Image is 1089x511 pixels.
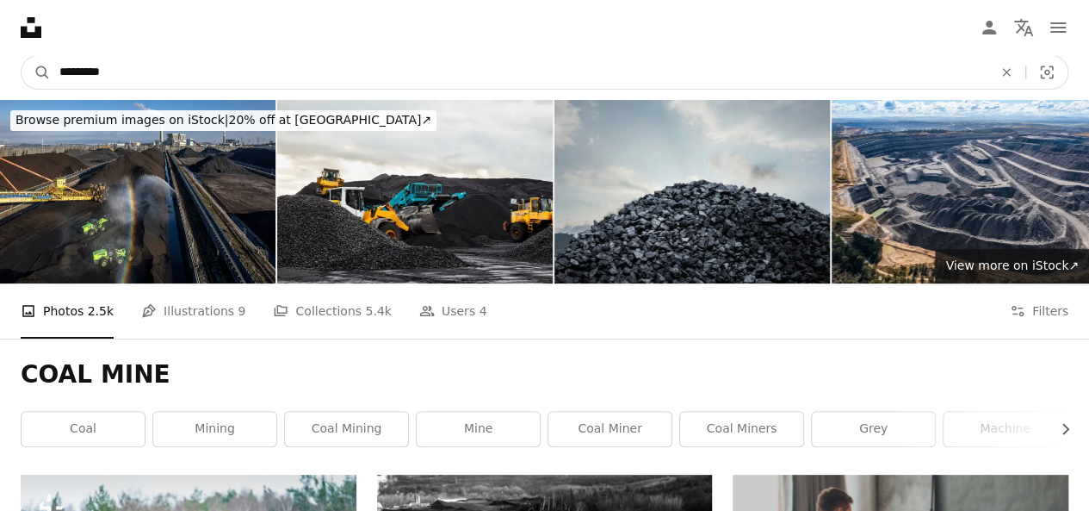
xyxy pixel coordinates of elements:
[972,10,1006,45] a: Log in / Sign up
[1006,10,1041,45] button: Language
[554,100,830,284] img: Heap of coal
[15,113,228,127] span: Browse premium images on iStock |
[1010,284,1068,339] button: Filters
[365,302,391,321] span: 5.4k
[277,100,553,284] img: Caterpillar tractors collect black coal pile. Illustration of supply field of power station.
[944,412,1067,446] a: machine
[812,412,935,446] a: grey
[419,284,487,339] a: Users 4
[417,412,540,446] a: mine
[1026,56,1067,89] button: Visual search
[273,284,391,339] a: Collections 5.4k
[22,56,51,89] button: Search Unsplash
[141,284,245,339] a: Illustrations 9
[935,249,1089,284] a: View more on iStock↗
[945,259,1079,272] span: View more on iStock ↗
[21,17,41,38] a: Home — Unsplash
[1041,10,1075,45] button: Menu
[153,412,276,446] a: mining
[1049,412,1068,446] button: scroll list to the right
[987,56,1025,89] button: Clear
[680,412,803,446] a: coal miners
[15,113,431,127] span: 20% off at [GEOGRAPHIC_DATA] ↗
[21,55,1068,90] form: Find visuals sitewide
[285,412,408,446] a: coal mining
[238,302,246,321] span: 9
[480,302,487,321] span: 4
[21,359,1068,390] h1: COAL MINE
[548,412,671,446] a: coal miner
[22,412,145,446] a: coal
